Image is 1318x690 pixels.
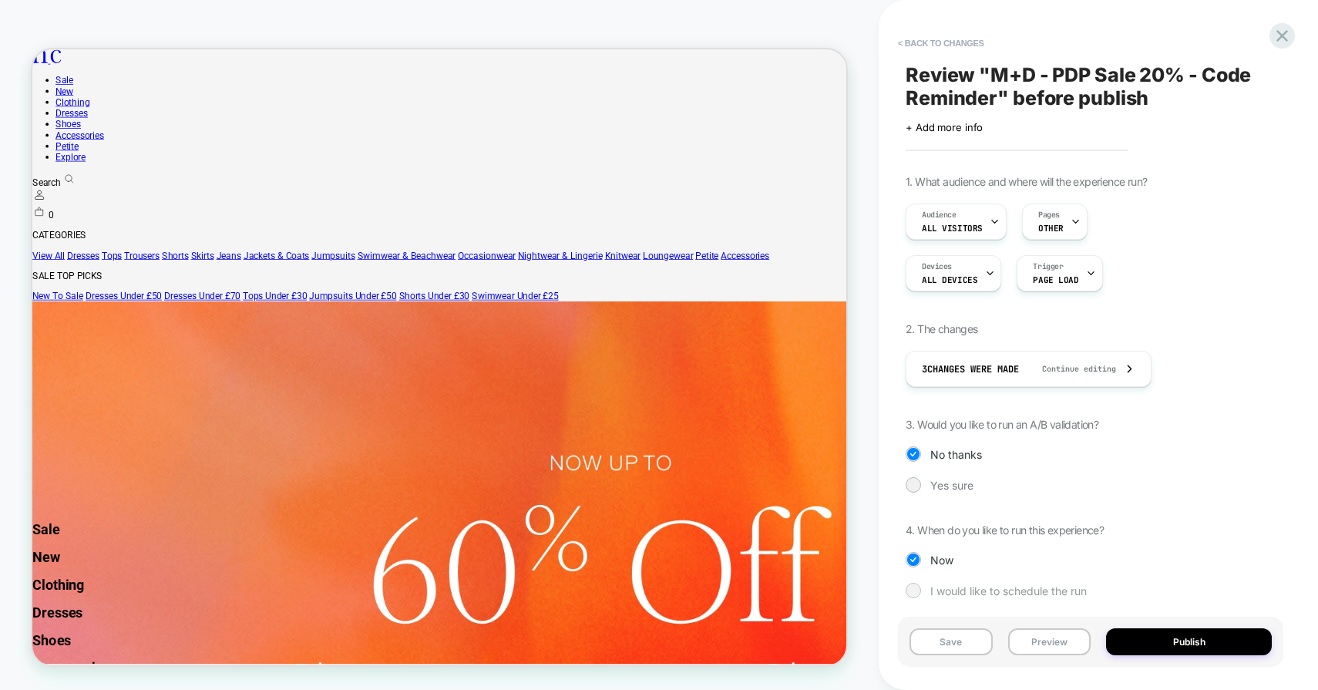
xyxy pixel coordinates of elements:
[930,479,973,492] span: Yes sure
[909,628,993,655] button: Save
[1106,628,1272,655] button: Publish
[922,363,1019,375] span: 3 Changes were made
[930,448,982,461] span: No thanks
[22,214,29,228] span: 0
[647,268,760,282] a: Nightwear & Lingerie
[930,584,1087,597] span: I would like to schedule the run
[31,49,55,63] a: New
[433,268,564,282] a: Swimwear & Beachwear
[31,107,96,122] a: Accessories
[814,268,881,282] a: Loungewear
[763,268,811,282] a: Knitwear
[489,321,583,336] a: Shorts Under £30
[906,121,983,133] span: + Add more info
[906,63,1276,109] span: Review " M+D - PDP Sale 20% - Code Reminder " before publish
[1027,364,1116,374] span: Continue editing
[906,523,1104,537] span: 4. When do you like to run this experience?
[922,223,983,234] span: All Visitors
[890,31,992,56] button: < Back to changes
[1008,628,1091,655] button: Preview
[884,268,915,282] a: Petite
[1038,223,1064,234] span: OTHER
[906,418,1098,431] span: 3. Would you like to run an A/B validation?
[922,210,957,220] span: Audience
[918,268,983,282] a: Accessories
[245,268,278,282] a: Jeans
[922,261,952,272] span: Devices
[369,321,486,336] a: Jumpsuits Under £50
[176,321,277,336] a: Dresses Under £70
[1033,261,1063,272] span: Trigger
[281,321,366,336] a: Tops Under £30
[567,268,644,282] a: Occasionwear
[906,322,978,335] span: 2. The changes
[372,268,430,282] a: Jumpsuits
[31,136,71,151] a: Explore
[31,93,65,107] a: Shoes
[173,268,208,282] a: Shorts
[31,34,55,49] a: Sale
[1038,210,1060,220] span: Pages
[92,268,119,282] a: Tops
[930,554,953,567] span: Now
[31,63,76,78] a: Clothing
[1033,274,1078,285] span: Page Load
[906,175,1147,188] span: 1. What audience and where will the experience run?
[211,268,242,282] a: Skirts
[31,78,74,93] a: Dresses
[31,122,62,136] a: Petite
[922,274,977,285] span: ALL DEVICES
[281,268,369,282] a: Jackets & Coats
[71,321,173,336] a: Dresses Under £50
[123,268,170,282] a: Trousers
[586,321,701,336] a: Swimwear Under £25
[46,268,89,282] a: Dresses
